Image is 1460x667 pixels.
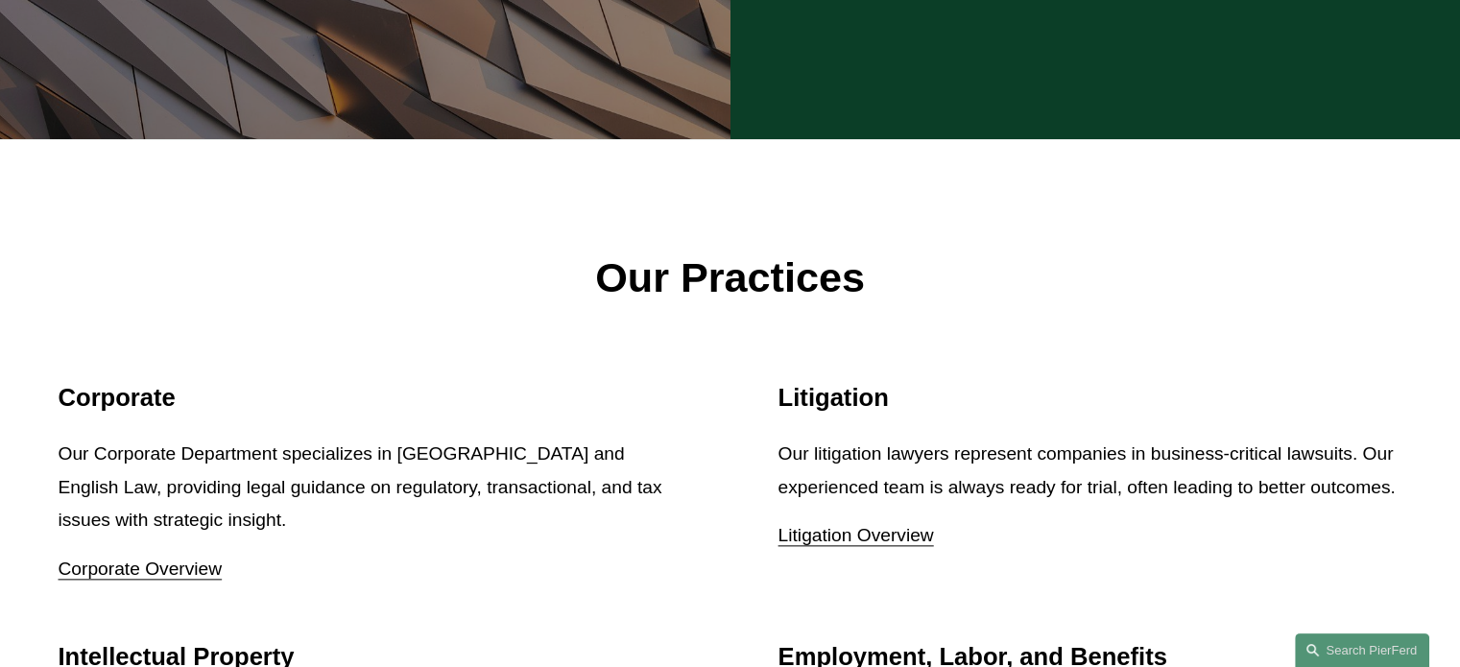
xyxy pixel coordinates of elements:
[778,525,934,545] a: Litigation Overview
[778,438,1402,504] p: Our litigation lawyers represent companies in business-critical lawsuits. Our experienced team is...
[59,559,223,579] a: Corporate Overview
[59,383,682,413] h2: Corporate
[778,383,1402,413] h2: Litigation
[59,241,1402,316] p: Our Practices
[59,438,682,537] p: Our Corporate Department specializes in [GEOGRAPHIC_DATA] and English Law, providing legal guidan...
[1295,633,1429,667] a: Search this site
